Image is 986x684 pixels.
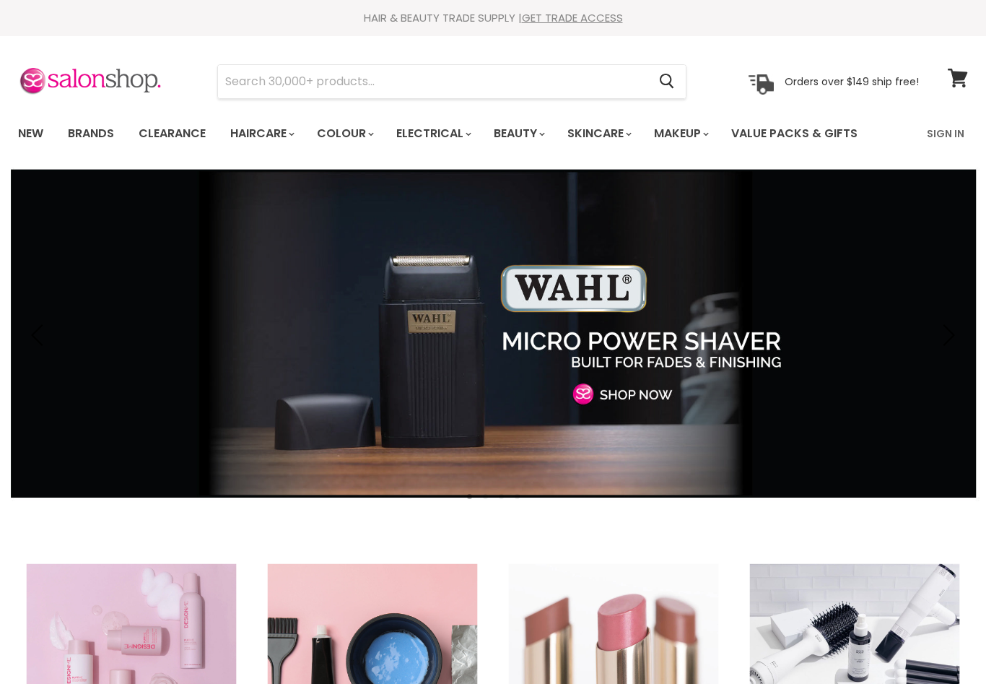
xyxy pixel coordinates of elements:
[932,321,961,350] button: Next
[25,321,54,350] button: Previous
[918,118,973,149] a: Sign In
[720,118,868,149] a: Value Packs & Gifts
[7,113,894,155] ul: Main menu
[522,10,623,25] a: GET TRADE ACCESS
[219,118,303,149] a: Haircare
[499,494,504,499] li: Page dot 3
[306,118,383,149] a: Colour
[557,118,640,149] a: Skincare
[218,65,647,98] input: Search
[483,118,554,149] a: Beauty
[785,74,919,87] p: Orders over $149 ship free!
[647,65,686,98] button: Search
[643,118,717,149] a: Makeup
[7,118,54,149] a: New
[515,494,520,499] li: Page dot 4
[57,118,125,149] a: Brands
[483,494,488,499] li: Page dot 2
[217,64,686,99] form: Product
[467,494,472,499] li: Page dot 1
[128,118,217,149] a: Clearance
[385,118,480,149] a: Electrical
